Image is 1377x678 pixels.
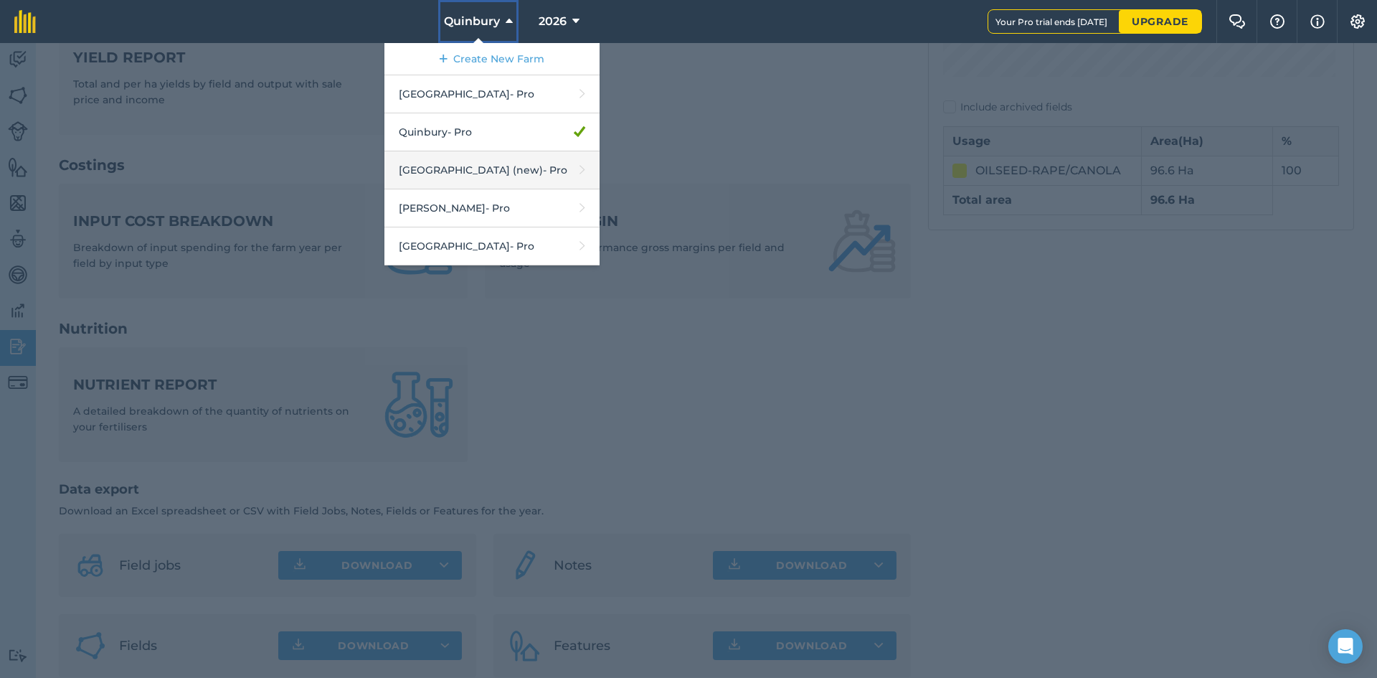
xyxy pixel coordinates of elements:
[995,17,1119,27] span: Your Pro trial ends [DATE]
[14,10,36,33] img: fieldmargin Logo
[1229,14,1246,29] img: Two speech bubbles overlapping with the left bubble in the forefront
[384,113,600,151] a: Quinbury- Pro
[444,13,500,30] span: Quinbury
[1269,14,1286,29] img: A question mark icon
[384,189,600,227] a: [PERSON_NAME]- Pro
[384,227,600,265] a: [GEOGRAPHIC_DATA]- Pro
[1349,14,1366,29] img: A cog icon
[384,43,600,75] a: Create New Farm
[384,75,600,113] a: [GEOGRAPHIC_DATA]- Pro
[384,151,600,189] a: [GEOGRAPHIC_DATA] (new)- Pro
[1310,13,1325,30] img: svg+xml;base64,PHN2ZyB4bWxucz0iaHR0cDovL3d3dy53My5vcmcvMjAwMC9zdmciIHdpZHRoPSIxNyIgaGVpZ2h0PSIxNy...
[539,13,567,30] span: 2026
[1328,629,1363,664] div: Open Intercom Messenger
[1119,10,1201,33] a: Upgrade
